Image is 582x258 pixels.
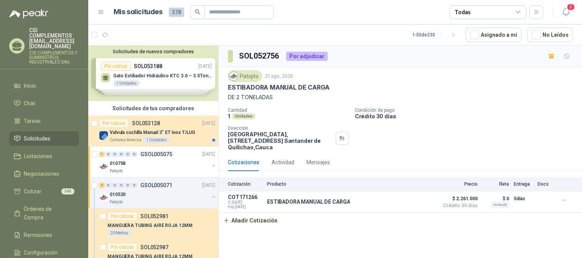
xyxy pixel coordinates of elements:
span: $ 2.261.000 [439,194,478,203]
a: Tareas [9,114,79,128]
a: Cotizar345 [9,184,79,199]
img: Company Logo [99,131,108,140]
div: 0 [125,183,131,188]
p: GSOL005071 [140,183,172,188]
button: Solicitudes de nuevos compradores [91,49,215,54]
div: Por cotizar [107,243,137,252]
p: DE 2 TONELADAS [228,93,573,101]
a: Por cotizarSOL053128[DATE] Company LogoValvula cuchilla Manual 3" ET inox T/LUGCartones America1 ... [88,116,218,147]
p: MANGUERA TUBING AIRE ROJA 12MM [107,222,192,229]
div: 0 [106,152,111,157]
div: Por cotizar [107,212,137,221]
a: Solicitudes [9,131,79,146]
p: ESTIBADORA MANUAL DE CARGA [267,199,350,205]
div: Todas [455,8,471,16]
p: Cantidad [228,108,349,113]
p: 1 [228,113,230,119]
img: Company Logo [229,72,238,80]
p: Docs [537,181,553,187]
a: Remisiones [9,228,79,242]
span: search [195,9,200,15]
a: Por cotizarSOL052981MANGUERA TUBING AIRE ROJA 12MM20 Metros [88,209,218,240]
p: Cartones America [110,137,142,143]
h3: SOL052756 [239,50,280,62]
div: Cotizaciones [228,158,259,167]
p: $ 0 [482,194,509,203]
p: Producto [267,181,435,187]
div: 0 [132,152,137,157]
img: Company Logo [99,193,108,202]
div: 1 Unidades [143,137,170,143]
p: 010758 [110,160,125,167]
p: SOL053128 [132,121,160,126]
a: Chat [9,96,79,111]
div: Unidades [232,113,256,119]
a: Licitaciones [9,149,79,163]
div: Actividad [272,158,294,167]
h1: Mis solicitudes [114,7,163,18]
div: 0 [119,152,124,157]
p: [DATE] [202,120,215,127]
img: Logo peakr [9,9,48,18]
span: Inicio [24,82,36,90]
a: Órdenes de Compra [9,202,79,225]
div: Por adjudicar [286,52,328,61]
p: 5 días [514,194,533,203]
div: Solicitudes de tus compradores [88,101,218,116]
p: Precio [439,181,478,187]
span: Negociaciones [24,170,59,178]
p: Crédito 30 días [355,113,579,119]
img: Company Logo [99,162,108,171]
p: CSI COMPLEMENTOS Y SUMINISTROS INDUSTRIALES SAS [29,51,79,64]
span: Configuración [24,248,58,257]
a: 2 0 0 0 0 0 GSOL005071[DATE] Company Logo010520Patojito [99,181,217,205]
p: Flete [482,181,509,187]
span: Solicitudes [24,134,50,143]
p: Entrega [514,181,533,187]
span: Chat [24,99,35,108]
span: Órdenes de Compra [24,205,72,222]
span: 345 [61,188,74,194]
div: 0 [125,152,131,157]
p: Valvula cuchilla Manual 3" ET inox T/LUG [110,129,195,136]
div: 0 [119,183,124,188]
p: [DATE] [202,182,215,189]
button: No Leídos [528,28,573,42]
div: Mensajes [307,158,330,167]
button: Asignado a mi [466,28,521,42]
div: 2 [99,183,105,188]
p: ESTIBADORA MANUAL DE CARGA [228,83,329,91]
span: Licitaciones [24,152,52,160]
span: Crédito 30 días [439,203,478,208]
button: Añadir Cotización [219,213,282,228]
span: Tareas [24,117,41,125]
div: Incluido [491,202,509,208]
div: 1 - 50 de 230 [412,29,460,41]
p: [GEOGRAPHIC_DATA], [STREET_ADDRESS] Santander de Quilichao , Cauca [228,131,333,150]
span: Cotizar [24,187,41,196]
p: 010520 [110,191,125,198]
div: 0 [112,152,118,157]
div: 20 Metros [107,230,131,236]
div: 0 [106,183,111,188]
p: SOL052987 [140,245,168,250]
p: Dirección [228,126,333,131]
a: Negociaciones [9,167,79,181]
span: 5 [567,3,575,11]
span: 378 [169,8,184,17]
button: 5 [559,5,573,19]
p: COT171266 [228,194,262,200]
p: Patojito [110,199,123,205]
a: Inicio [9,78,79,93]
div: 0 [112,183,118,188]
p: Cotización [228,181,262,187]
div: Solicitudes de nuevos compradoresPor cotizarSOL053188[DATE] Gato Estibador Hidráulico KTC 3.0 – 3... [88,46,218,101]
span: Exp: [DATE] [228,205,262,209]
p: GSOL005075 [140,152,172,157]
div: Patojito [228,70,262,82]
span: C: [DATE] [228,200,262,205]
p: SOL052981 [140,214,168,219]
p: 21 ago, 2025 [265,73,293,80]
p: Condición de pago [355,108,579,113]
a: 1 0 0 0 0 0 GSOL005075[DATE] Company Logo010758Patojito [99,150,217,174]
